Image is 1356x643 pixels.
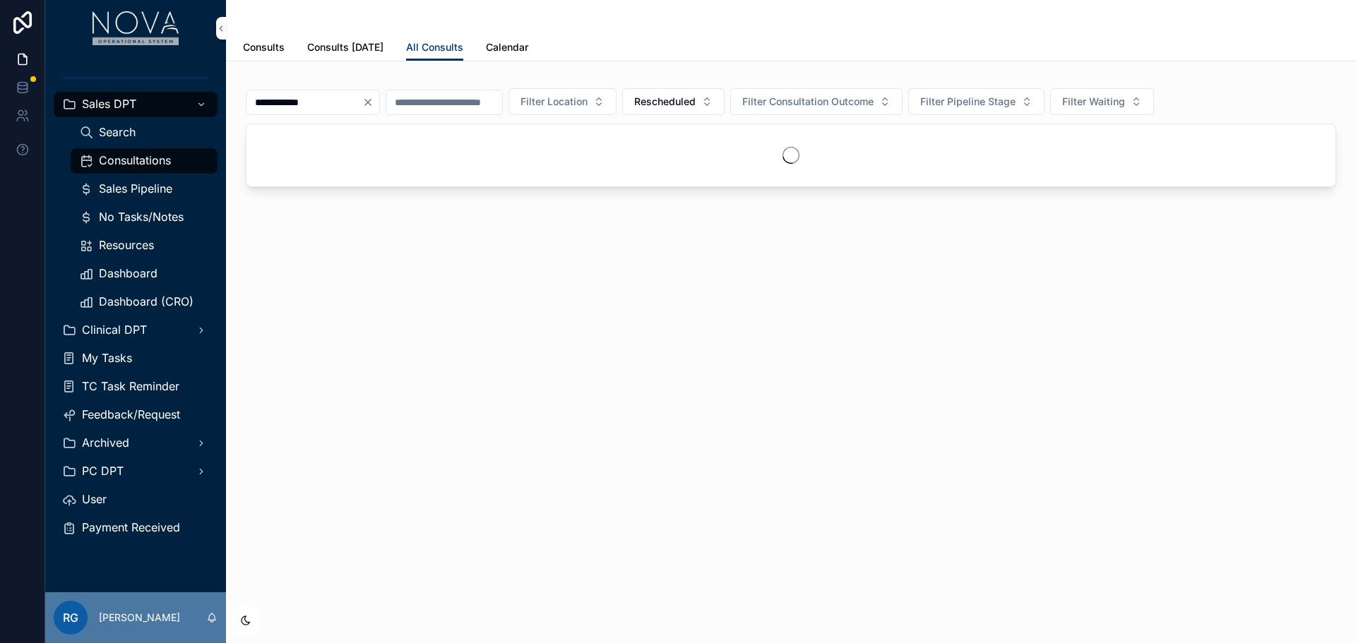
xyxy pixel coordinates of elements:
[45,56,226,559] div: scrollable content
[54,431,218,456] a: Archived
[622,88,725,115] button: Select Button
[82,520,180,535] span: Payment Received
[1050,88,1154,115] button: Select Button
[82,492,107,507] span: User
[71,176,218,202] a: Sales Pipeline
[406,35,463,61] a: All Consults
[71,148,218,174] a: Consultations
[521,95,588,109] span: Filter Location
[54,346,218,371] a: My Tasks
[406,40,463,54] span: All Consults
[82,464,124,479] span: PC DPT
[71,205,218,230] a: No Tasks/Notes
[82,435,129,450] span: Archived
[99,238,154,253] span: Resources
[307,40,383,54] span: Consults [DATE]
[486,40,528,54] span: Calendar
[1062,95,1125,109] span: Filter Waiting
[54,459,218,484] a: PC DPT
[82,97,136,112] span: Sales DPT
[99,266,157,281] span: Dashboard
[93,11,179,45] img: App logo
[71,233,218,258] a: Resources
[486,35,528,63] a: Calendar
[730,88,903,115] button: Select Button
[307,35,383,63] a: Consults [DATE]
[54,515,218,541] a: Payment Received
[54,92,218,117] a: Sales DPT
[243,40,285,54] span: Consults
[742,95,874,109] span: Filter Consultation Outcome
[63,609,78,626] span: RG
[54,318,218,343] a: Clinical DPT
[509,88,617,115] button: Select Button
[99,611,180,625] p: [PERSON_NAME]
[634,95,696,109] span: Rescheduled
[99,125,136,140] span: Search
[54,487,218,512] a: User
[82,407,180,422] span: Feedback/Request
[82,351,132,366] span: My Tasks
[362,97,379,108] button: Clear
[54,402,218,428] a: Feedback/Request
[54,374,218,399] a: TC Task Reminder
[920,95,1016,109] span: Filter Pipeline Stage
[99,153,171,168] span: Consultations
[82,379,179,394] span: TC Task Reminder
[82,323,147,337] span: Clinical DPT
[99,210,184,224] span: No Tasks/Notes
[71,261,218,287] a: Dashboard
[71,289,218,315] a: Dashboard (CRO)
[243,35,285,63] a: Consults
[99,181,172,196] span: Sales Pipeline
[71,120,218,145] a: Search
[99,294,194,309] span: Dashboard (CRO)
[908,88,1045,115] button: Select Button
